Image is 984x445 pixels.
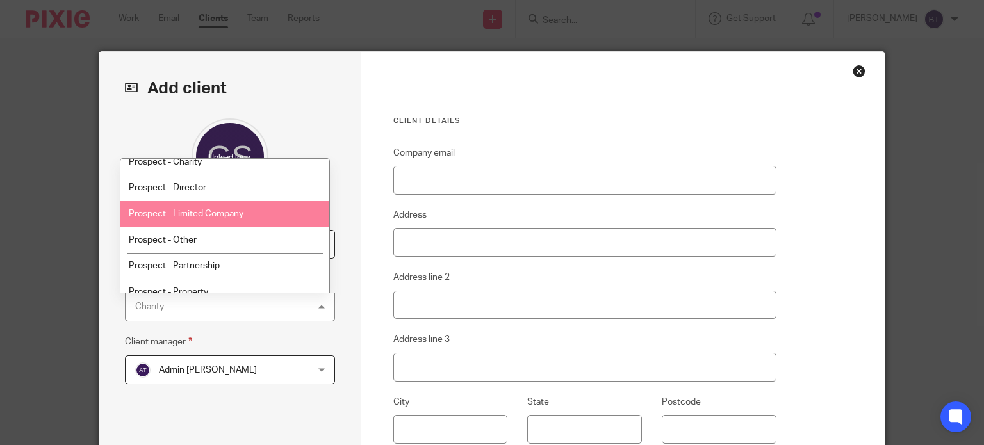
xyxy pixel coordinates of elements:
h3: Client details [393,116,776,126]
label: Company email [393,147,455,159]
label: Address line 2 [393,271,450,284]
span: Prospect - Limited Company [129,209,243,218]
span: Prospect - Other [129,236,197,245]
span: Prospect - Partnership [129,261,220,270]
label: City [393,396,409,409]
label: Address line 3 [393,333,450,346]
label: Client manager [125,334,192,349]
span: Prospect - Charity [129,158,202,166]
label: Postcode [662,396,701,409]
label: Address [393,209,427,222]
span: Prospect - Director [129,183,206,192]
span: Prospect - Property [129,287,208,296]
h2: Add client [125,77,335,99]
div: Close this dialog window [853,65,865,77]
span: Admin [PERSON_NAME] [159,366,257,375]
img: svg%3E [135,362,151,378]
label: State [527,396,549,409]
div: Charity [135,302,164,311]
